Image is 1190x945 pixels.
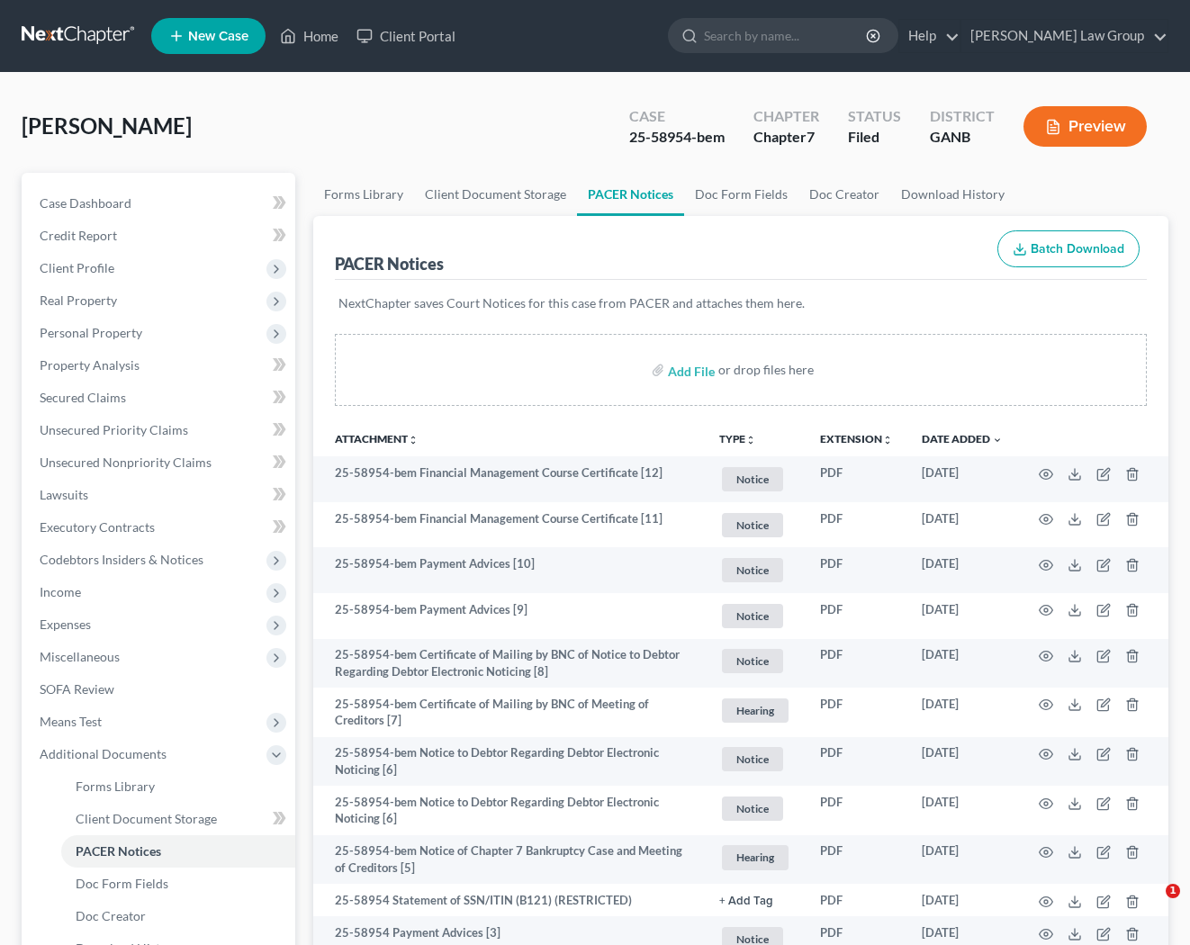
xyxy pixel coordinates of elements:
[890,173,1015,216] a: Download History
[61,868,295,900] a: Doc Form Fields
[335,253,444,274] div: PACER Notices
[806,737,907,787] td: PDF
[719,842,791,872] a: Hearing
[807,128,815,145] span: 7
[719,696,791,725] a: Hearing
[25,511,295,544] a: Executory Contracts
[704,19,869,52] input: Search by name...
[745,435,756,445] i: unfold_more
[722,604,783,628] span: Notice
[907,502,1017,548] td: [DATE]
[313,547,706,593] td: 25-58954-bem Payment Advices [10]
[25,349,295,382] a: Property Analysis
[719,555,791,585] a: Notice
[722,467,783,491] span: Notice
[40,292,117,308] span: Real Property
[1129,884,1172,927] iframe: Intercom live chat
[806,502,907,548] td: PDF
[61,803,295,835] a: Client Document Storage
[997,230,1140,268] button: Batch Download
[722,845,789,869] span: Hearing
[930,127,995,148] div: GANB
[40,228,117,243] span: Credit Report
[313,688,706,737] td: 25-58954-bem Certificate of Mailing by BNC of Meeting of Creditors [7]
[40,195,131,211] span: Case Dashboard
[718,361,814,379] div: or drop files here
[907,688,1017,737] td: [DATE]
[40,746,167,761] span: Additional Documents
[806,456,907,502] td: PDF
[930,106,995,127] div: District
[684,173,798,216] a: Doc Form Fields
[629,106,725,127] div: Case
[76,908,146,923] span: Doc Creator
[907,547,1017,593] td: [DATE]
[40,422,188,437] span: Unsecured Priority Claims
[719,510,791,540] a: Notice
[61,900,295,932] a: Doc Creator
[313,456,706,502] td: 25-58954-bem Financial Management Course Certificate [12]
[25,382,295,414] a: Secured Claims
[76,778,155,794] span: Forms Library
[1031,241,1124,256] span: Batch Download
[40,616,91,632] span: Expenses
[722,698,789,723] span: Hearing
[313,786,706,835] td: 25-58954-bem Notice to Debtor Regarding Debtor Electronic Noticing [6]
[806,547,907,593] td: PDF
[907,456,1017,502] td: [DATE]
[408,435,419,445] i: unfold_more
[1023,106,1147,147] button: Preview
[722,796,783,821] span: Notice
[313,173,414,216] a: Forms Library
[40,584,81,599] span: Income
[907,737,1017,787] td: [DATE]
[25,187,295,220] a: Case Dashboard
[40,649,120,664] span: Miscellaneous
[577,173,684,216] a: PACER Notices
[40,519,155,535] span: Executory Contracts
[414,173,577,216] a: Client Document Storage
[61,835,295,868] a: PACER Notices
[992,435,1003,445] i: expand_more
[313,639,706,688] td: 25-58954-bem Certificate of Mailing by BNC of Notice to Debtor Regarding Debtor Electronic Notici...
[882,435,893,445] i: unfold_more
[40,714,102,729] span: Means Test
[806,835,907,885] td: PDF
[907,593,1017,639] td: [DATE]
[719,892,791,909] a: + Add Tag
[806,593,907,639] td: PDF
[961,20,1167,52] a: [PERSON_NAME] Law Group
[76,811,217,826] span: Client Document Storage
[313,737,706,787] td: 25-58954-bem Notice to Debtor Regarding Debtor Electronic Noticing [6]
[806,688,907,737] td: PDF
[188,30,248,43] span: New Case
[76,876,168,891] span: Doc Form Fields
[806,786,907,835] td: PDF
[40,552,203,567] span: Codebtors Insiders & Notices
[922,432,1003,445] a: Date Added expand_more
[722,747,783,771] span: Notice
[1166,884,1180,898] span: 1
[271,20,347,52] a: Home
[722,513,783,537] span: Notice
[907,639,1017,688] td: [DATE]
[40,325,142,340] span: Personal Property
[313,835,706,885] td: 25-58954-bem Notice of Chapter 7 Bankruptcy Case and Meeting of Creditors [5]
[40,357,140,373] span: Property Analysis
[719,646,791,676] a: Notice
[848,127,901,148] div: Filed
[338,294,1144,312] p: NextChapter saves Court Notices for this case from PACER and attaches them here.
[722,649,783,673] span: Notice
[907,835,1017,885] td: [DATE]
[719,794,791,823] a: Notice
[820,432,893,445] a: Extensionunfold_more
[313,884,706,916] td: 25-58954 Statement of SSN/ITIN (B121) (RESTRICTED)
[753,127,819,148] div: Chapter
[25,479,295,511] a: Lawsuits
[25,220,295,252] a: Credit Report
[76,843,161,859] span: PACER Notices
[806,884,907,916] td: PDF
[313,593,706,639] td: 25-58954-bem Payment Advices [9]
[313,502,706,548] td: 25-58954-bem Financial Management Course Certificate [11]
[25,446,295,479] a: Unsecured Nonpriority Claims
